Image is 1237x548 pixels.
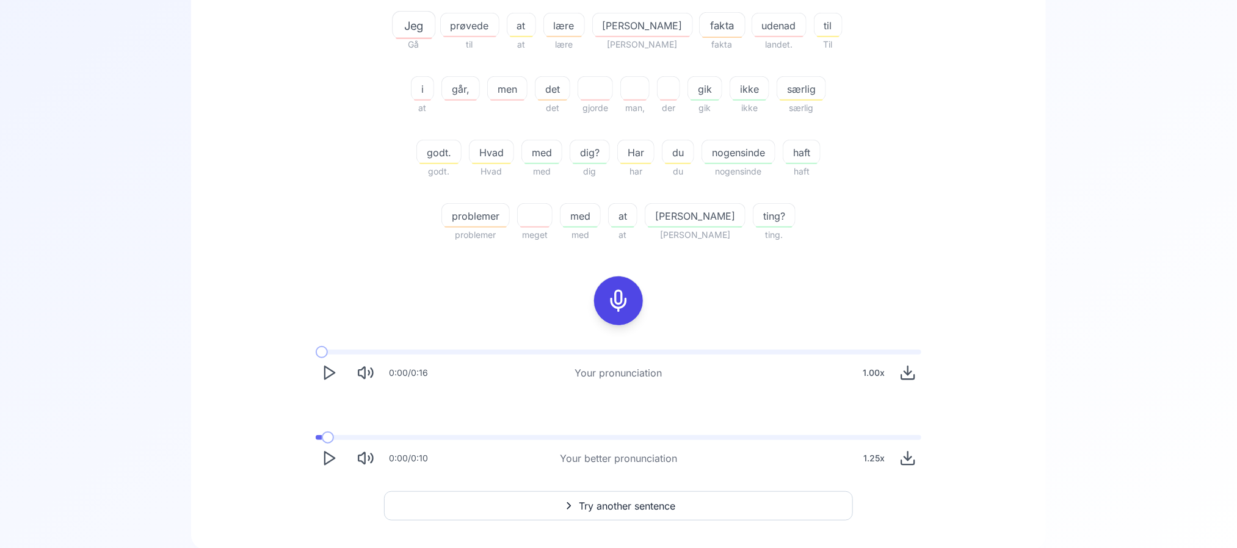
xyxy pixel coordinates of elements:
button: [PERSON_NAME] [645,203,745,228]
span: ikke [730,101,769,115]
span: lære [543,37,585,52]
span: det [535,101,570,115]
span: gik [687,101,722,115]
span: det [535,82,570,96]
button: fakta [700,13,744,37]
span: Gå [395,37,433,52]
button: nogensinde [702,140,775,164]
span: i [412,82,433,96]
span: Har [618,145,654,160]
button: at [608,203,637,228]
button: ikke [730,76,769,101]
span: problemer [441,228,510,242]
span: dig [570,164,610,179]
div: Your pronunciation [575,366,662,380]
button: med [560,203,601,228]
span: [PERSON_NAME] [645,209,745,223]
span: fakta [700,37,744,52]
span: med [522,145,562,160]
span: godt. [417,145,461,160]
span: særlig [777,101,826,115]
span: med [560,209,600,223]
span: haft [783,145,820,160]
span: at [609,209,637,223]
span: [PERSON_NAME] [592,37,693,52]
button: Hvad [469,140,514,164]
button: Play [316,359,343,386]
span: men [488,82,527,96]
span: ikke [730,82,769,96]
button: Download audio [894,359,921,386]
span: du [662,145,694,160]
span: [PERSON_NAME] [645,228,745,242]
span: ting. [753,228,796,242]
span: at [507,37,536,52]
button: dig? [570,140,610,164]
span: gik [688,82,722,96]
button: Mute [352,445,379,472]
span: at [411,101,434,115]
span: du [662,164,694,179]
span: til [814,18,842,33]
span: nogensinde [702,145,775,160]
button: går, [441,76,480,101]
span: Try another sentence [579,499,675,513]
span: går, [442,82,479,96]
span: Hvad [469,164,514,179]
button: særlig [777,76,826,101]
button: Har [617,140,655,164]
button: at [507,13,536,37]
span: til [440,37,499,52]
span: lære [544,18,584,33]
button: det [535,76,570,101]
span: [PERSON_NAME] [593,18,692,33]
span: Hvad [470,145,513,160]
button: Jeg [395,13,433,37]
button: haft [783,140,821,164]
span: at [507,18,535,33]
div: 0:00 / 0:10 [389,452,428,464]
button: godt. [416,140,462,164]
button: Mute [352,359,379,386]
div: 1.25 x [858,446,890,470]
span: landet. [752,37,807,52]
span: problemer [442,209,509,223]
button: [PERSON_NAME] [592,13,693,37]
span: udenad [752,18,806,33]
button: prøvede [440,13,499,37]
span: at [608,228,637,242]
button: lære [543,13,585,37]
button: problemer [441,203,510,228]
div: 0:00 / 0:16 [389,367,428,379]
span: har [617,164,655,179]
button: gik [687,76,722,101]
span: dig? [570,145,609,160]
span: nogensinde [702,164,775,179]
span: Til [814,37,843,52]
span: godt. [416,164,462,179]
button: i [411,76,434,101]
button: men [487,76,528,101]
span: med [521,164,562,179]
button: Play [316,445,343,472]
button: Try another sentence [384,491,853,521]
span: Jeg [393,17,435,34]
div: 1.00 x [858,361,890,385]
span: meget [517,228,553,242]
span: med [560,228,601,242]
button: udenad [752,13,807,37]
span: særlig [777,82,825,96]
button: Download audio [894,445,921,472]
span: man, [620,101,650,115]
span: haft [783,164,821,179]
button: med [521,140,562,164]
span: der [657,101,680,115]
span: ting? [753,209,795,223]
span: gjorde [578,101,613,115]
button: ting? [753,203,796,228]
button: du [662,140,694,164]
span: fakta [699,18,744,33]
div: Your better pronunciation [560,451,677,466]
button: til [814,13,843,37]
span: prøvede [441,18,499,33]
